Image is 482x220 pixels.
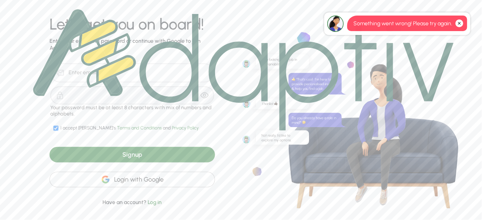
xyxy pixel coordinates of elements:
[347,19,452,28] div: Something went wrong! Please try again.
[148,199,162,206] span: Log in
[328,16,343,31] img: LTlZVjaZhMAAAAAElFTkSuQmCC
[33,9,454,131] img: logo.1749501288befa47a911bf1f7fa84db0.svg
[49,147,215,162] div: Signup
[101,175,110,184] img: google-icon.2f27fcd6077ff8336a97d9c3f95f339d.svg
[49,172,215,187] div: Login with Google
[49,189,215,206] div: Have an account?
